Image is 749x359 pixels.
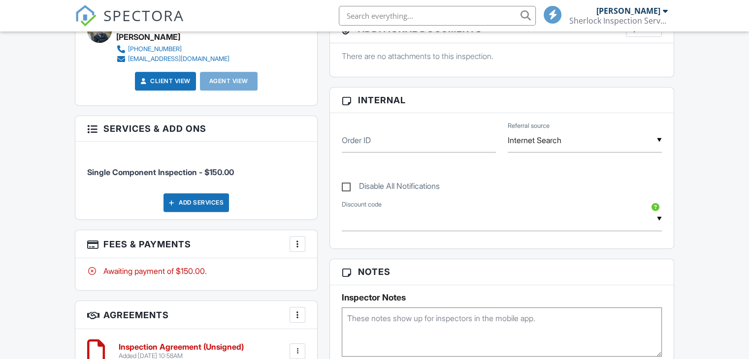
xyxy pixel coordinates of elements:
[119,343,244,352] h6: Inspection Agreement (Unsigned)
[342,135,371,146] label: Order ID
[342,181,440,194] label: Disable All Notifications
[75,5,97,27] img: The Best Home Inspection Software - Spectora
[339,6,536,26] input: Search everything...
[116,54,229,64] a: [EMAIL_ADDRESS][DOMAIN_NAME]
[508,121,550,130] label: Referral source
[163,193,229,212] div: Add Services
[342,51,662,61] p: There are no attachments to this inspection.
[596,6,660,16] div: [PERSON_NAME]
[116,44,229,54] a: [PHONE_NUMBER]
[87,266,305,276] div: Awaiting payment of $150.00.
[128,45,182,53] div: [PHONE_NUMBER]
[103,5,184,26] span: SPECTORA
[330,88,674,113] h3: Internal
[569,16,668,26] div: Sherlock Inspection Services LLC
[128,55,229,63] div: [EMAIL_ADDRESS][DOMAIN_NAME]
[75,230,317,258] h3: Fees & Payments
[138,76,191,86] a: Client View
[87,167,234,177] span: Single Component Inspection - $150.00
[87,149,305,185] li: Service: Single Component Inspection
[342,200,382,209] label: Discount code
[75,116,317,142] h3: Services & Add ons
[75,13,184,34] a: SPECTORA
[342,293,662,302] h5: Inspector Notes
[330,259,674,285] h3: Notes
[75,301,317,329] h3: Agreements
[116,30,180,44] div: [PERSON_NAME]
